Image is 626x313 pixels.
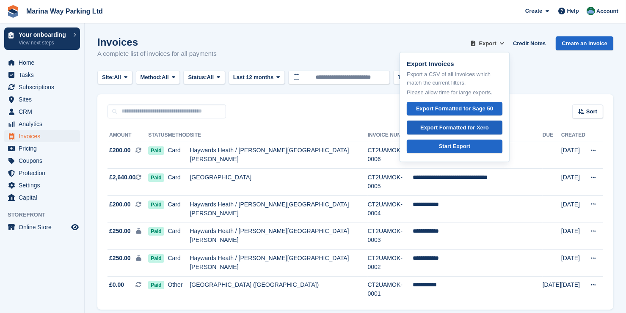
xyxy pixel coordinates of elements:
a: menu [4,69,80,81]
span: All [114,73,121,82]
td: CT2UAMOK-0003 [368,222,413,250]
td: Haywards Heath / [PERSON_NAME][GEOGRAPHIC_DATA][PERSON_NAME] [190,222,368,250]
span: Analytics [19,118,69,130]
td: Card [168,250,190,277]
td: Haywards Heath / [PERSON_NAME][GEOGRAPHIC_DATA][PERSON_NAME] [190,142,368,169]
th: Due [543,129,561,142]
a: Preview store [70,222,80,232]
span: Tasks [19,69,69,81]
span: CRM [19,106,69,118]
span: Status: [188,73,207,82]
span: Settings [19,179,69,191]
td: [GEOGRAPHIC_DATA] [190,169,368,196]
td: CT2UAMOK-0005 [368,169,413,196]
td: [DATE] [543,276,561,303]
a: menu [4,143,80,154]
a: menu [4,179,80,191]
span: Sort [586,107,597,116]
button: Type: All [393,71,430,85]
td: [DATE] [561,276,585,303]
a: menu [4,81,80,93]
span: Last 12 months [233,73,273,82]
button: Status: All [183,71,225,85]
td: Card [168,195,190,222]
span: Home [19,57,69,69]
button: Method: All [136,71,180,85]
span: £250.00 [109,254,131,263]
td: [DATE] [561,169,585,196]
span: Pricing [19,143,69,154]
th: Method [168,129,190,142]
td: [DATE] [561,250,585,277]
th: Status [148,129,168,142]
span: Sites [19,93,69,105]
img: Paul Lewis [587,7,595,15]
span: £200.00 [109,200,131,209]
a: Export Formatted for Sage 50 [407,102,502,116]
span: Online Store [19,221,69,233]
td: CT2UAMOK-0004 [368,195,413,222]
span: Invoices [19,130,69,142]
a: Marina Way Parking Ltd [23,4,106,18]
a: menu [4,93,80,105]
td: Haywards Heath / [PERSON_NAME][GEOGRAPHIC_DATA][PERSON_NAME] [190,195,368,222]
span: Paid [148,254,164,263]
span: Paid [148,173,164,182]
p: View next steps [19,39,69,47]
a: Start Export [407,140,502,154]
td: [DATE] [561,195,585,222]
span: £2,640.00 [109,173,135,182]
div: Export Formatted for Sage 50 [416,104,493,113]
span: Paid [148,227,164,236]
span: All [207,73,214,82]
p: Your onboarding [19,32,69,38]
p: Export a CSV of all Invoices which match the current filters. [407,70,502,87]
td: CT2UAMOK-0001 [368,276,413,303]
span: £0.00 [109,280,124,289]
span: Type: [398,73,412,82]
p: A complete list of invoices for all payments [97,49,217,59]
p: Export Invoices [407,59,502,69]
td: [GEOGRAPHIC_DATA] ([GEOGRAPHIC_DATA]) [190,276,368,303]
a: Create an Invoice [556,36,613,50]
div: Export Formatted for Xero [420,124,489,132]
span: Site: [102,73,114,82]
button: Export [469,36,506,50]
span: Paid [148,281,164,289]
a: menu [4,106,80,118]
span: Help [567,7,579,15]
th: Amount [108,129,148,142]
span: Method: [141,73,162,82]
div: Start Export [439,142,470,151]
span: £250.00 [109,227,131,236]
span: Paid [148,146,164,155]
td: Card [168,169,190,196]
td: Card [168,142,190,169]
span: Coupons [19,155,69,167]
span: Protection [19,167,69,179]
td: Other [168,276,190,303]
th: Invoice Number [368,129,413,142]
span: Account [596,7,618,16]
a: menu [4,57,80,69]
td: CT2UAMOK-0002 [368,250,413,277]
a: menu [4,221,80,233]
img: stora-icon-8386f47178a22dfd0bd8f6a31ec36ba5ce8667c1dd55bd0f319d3a0aa187defe.svg [7,5,19,18]
h1: Invoices [97,36,217,48]
button: Site: All [97,71,132,85]
span: Capital [19,192,69,203]
span: Subscriptions [19,81,69,93]
a: Your onboarding View next steps [4,27,80,50]
a: menu [4,130,80,142]
span: All [162,73,169,82]
a: menu [4,118,80,130]
span: Storefront [8,211,84,219]
a: menu [4,167,80,179]
a: menu [4,192,80,203]
th: Created [561,129,585,142]
a: Credit Notes [510,36,549,50]
a: menu [4,155,80,167]
button: Last 12 months [229,71,285,85]
a: Export Formatted for Xero [407,121,502,135]
p: Please allow time for large exports. [407,88,502,97]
